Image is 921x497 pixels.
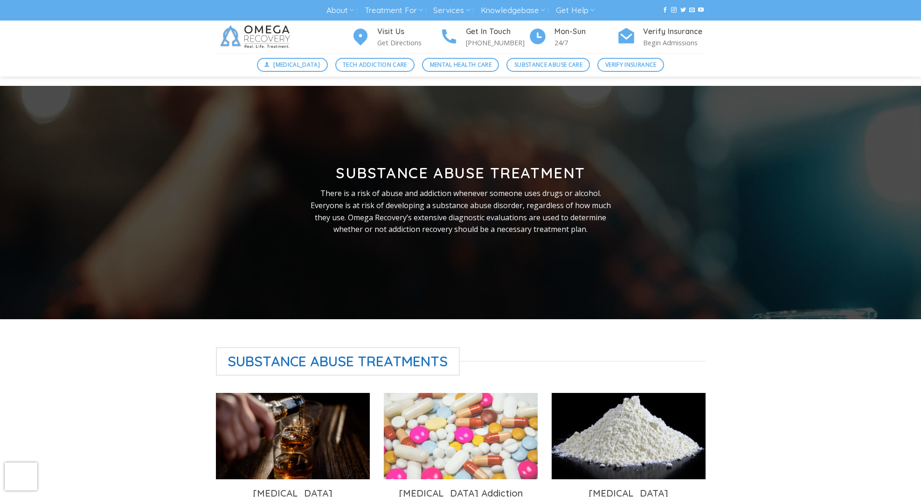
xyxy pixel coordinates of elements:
[680,7,686,14] a: Follow on Twitter
[597,58,664,72] a: Verify Insurance
[643,26,706,38] h4: Verify Insurance
[343,60,407,69] span: Tech Addiction Care
[466,37,528,48] p: [PHONE_NUMBER]
[377,26,440,38] h4: Visit Us
[336,163,585,182] strong: Substance Abuse Treatment
[433,2,470,19] a: Services
[554,26,617,38] h4: Mon-Sun
[643,37,706,48] p: Begin Admissions
[605,60,657,69] span: Verify Insurance
[689,7,695,14] a: Send us an email
[440,26,528,49] a: Get In Touch [PHONE_NUMBER]
[310,188,612,235] p: There is a risk of abuse and addiction whenever someone uses drugs or alcohol. Everyone is at ris...
[335,58,415,72] a: Tech Addiction Care
[617,26,706,49] a: Verify Insurance Begin Admissions
[554,37,617,48] p: 24/7
[422,58,499,72] a: Mental Health Care
[481,2,545,19] a: Knowledgebase
[273,60,320,69] span: [MEDICAL_DATA]
[698,7,704,14] a: Follow on YouTube
[216,21,298,53] img: Omega Recovery
[430,60,492,69] span: Mental Health Care
[365,2,423,19] a: Treatment For
[377,37,440,48] p: Get Directions
[216,347,460,376] span: Substance Abuse Treatments
[506,58,590,72] a: Substance Abuse Care
[556,2,595,19] a: Get Help
[257,58,328,72] a: [MEDICAL_DATA]
[351,26,440,49] a: Visit Us Get Directions
[514,60,582,69] span: Substance Abuse Care
[466,26,528,38] h4: Get In Touch
[326,2,354,19] a: About
[662,7,668,14] a: Follow on Facebook
[671,7,677,14] a: Follow on Instagram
